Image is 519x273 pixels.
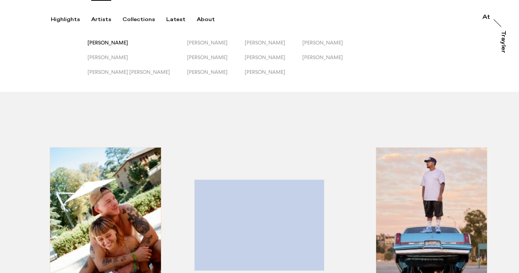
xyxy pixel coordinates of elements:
button: Artists [91,16,122,23]
div: Latest [166,16,185,23]
span: [PERSON_NAME] [187,69,228,75]
button: [PERSON_NAME] [302,54,360,69]
span: [PERSON_NAME] [187,40,228,46]
button: [PERSON_NAME] [245,54,302,69]
button: [PERSON_NAME] [302,40,360,54]
a: At [482,14,490,22]
div: Trayler [500,31,506,53]
div: Collections [122,16,155,23]
button: [PERSON_NAME] [87,54,187,69]
button: [PERSON_NAME] [187,40,245,54]
div: Artists [91,16,111,23]
button: [PERSON_NAME] [PERSON_NAME] [87,69,187,84]
div: About [197,16,215,23]
span: [PERSON_NAME] [245,40,285,46]
span: [PERSON_NAME] [302,54,343,60]
button: Collections [122,16,166,23]
span: [PERSON_NAME] [245,54,285,60]
div: Highlights [51,16,80,23]
span: [PERSON_NAME] [87,54,128,60]
span: [PERSON_NAME] [187,54,228,60]
span: [PERSON_NAME] [87,40,128,46]
span: [PERSON_NAME] [245,69,285,75]
button: Highlights [51,16,91,23]
button: [PERSON_NAME] [187,69,245,84]
span: [PERSON_NAME] [PERSON_NAME] [87,69,170,75]
a: Trayler [499,31,506,61]
button: Latest [166,16,197,23]
button: About [197,16,226,23]
button: [PERSON_NAME] [187,54,245,69]
button: [PERSON_NAME] [87,40,187,54]
button: [PERSON_NAME] [245,69,302,84]
button: [PERSON_NAME] [245,40,302,54]
span: [PERSON_NAME] [302,40,343,46]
